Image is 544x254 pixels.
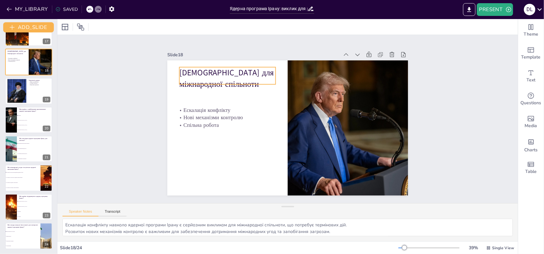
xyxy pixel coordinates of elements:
[6,236,40,237] span: Військові дії
[29,81,50,83] p: Увага до проблеми
[18,120,52,121] span: [GEOGRAPHIC_DATA]
[19,108,50,113] p: Яка країна є найбільшим противником ядерної програми Ірану?
[463,3,475,16] button: EXPORT_TO_POWERPOINT
[5,78,52,104] div: https://cdn.sendsteps.com/images/slides/2025_16_09_06_17-50YjYLTct2dHMnww.jpegЗаключні думкиУвага...
[7,50,26,54] p: [DEMOGRAPHIC_DATA] для міжнародної спільноти
[60,22,70,32] div: Layout
[518,65,544,88] div: Add text boxes
[176,106,272,114] p: Ескалація конфлікту
[18,125,52,126] span: [GEOGRAPHIC_DATA]
[6,245,40,246] span: Ігнорування
[18,206,52,207] span: [GEOGRAPHIC_DATA]
[5,49,52,75] div: https://cdn.sendsteps.com/images/logo/sendsteps_logo_white.pnghttps://cdn.sendsteps.com/images/lo...
[43,184,50,189] div: 22
[5,223,52,249] div: 24
[62,209,98,216] button: Speaker Notes
[77,23,84,31] span: Position
[524,31,538,38] span: Theme
[7,166,38,170] p: Які міжнародні угоди стосуються ядерної програми Ірану?
[43,154,50,160] div: 21
[5,4,51,14] button: MY_LIBRARY
[524,147,538,154] span: Charts
[179,67,275,90] p: [DEMOGRAPHIC_DATA] для міжнародної спільноти
[518,111,544,134] div: Add images, graphics, shapes or video
[43,242,50,247] div: 24
[518,134,544,156] div: Add charts and graphs
[60,245,398,251] div: Slide 18 / 24
[18,216,52,217] span: Єгипет
[6,172,40,173] span: Договір про нерозповсюдження ядерної зброї
[6,187,40,188] span: Договір про мирне співіснування
[230,4,308,13] input: INSERT_TITLE
[524,3,535,16] button: D L
[18,211,52,212] span: Ізраїль
[7,61,26,62] p: Спільна робота
[43,97,50,102] div: 19
[6,241,40,242] span: Економічні санкції
[5,165,52,191] div: 22
[29,84,50,86] p: Ефективні рішення
[55,6,78,12] div: SAVED
[29,79,50,81] p: Заключні думки
[43,68,50,73] div: 18
[3,22,54,32] button: ADD_SLIDE
[5,20,52,46] div: 17
[466,245,481,251] div: 39 %
[525,122,537,129] span: Media
[526,77,535,84] span: Text
[518,88,544,111] div: Get real-time input from your audience
[18,158,52,159] span: Зменшення тероризму
[176,121,272,129] p: Спільна робота
[525,168,537,175] span: Table
[521,54,541,61] span: Template
[29,83,50,84] p: Спільні зусилля
[18,143,52,144] span: Збільшення військових витрат
[7,224,38,229] p: Які заходи можуть бути вжиті для контролю ядерної програми Ірану?
[18,153,52,154] span: Зниження напруженості
[19,137,50,141] p: Які наслідки ядерної програми Ірану для регіону?
[6,182,40,183] span: Договір про ядерну енергетику
[518,156,544,179] div: Add a table
[62,219,513,236] textarea: Ескалація конфлікту навколо ядерної програми Ірану є серйозним викликом для міжнародної спільноти...
[7,59,26,61] p: Нові механізми контролю
[521,100,541,106] span: Questions
[167,52,339,58] div: Slide 18
[492,245,514,251] span: Single View
[18,115,52,116] span: Ізраїль
[18,148,52,149] span: Поліпшення відносин
[5,194,52,220] div: 23
[18,129,52,130] span: [GEOGRAPHIC_DATA]
[7,58,26,59] p: Ескалація конфлікту
[6,177,40,178] span: Договір про заборону ядерних випробувань
[43,213,50,218] div: 23
[5,107,52,133] div: https://cdn.sendsteps.com/images/logo/sendsteps_logo_white.pnghttps://cdn.sendsteps.com/images/lo...
[43,38,50,44] div: 17
[518,42,544,65] div: Add ready made slides
[18,201,52,202] span: [GEOGRAPHIC_DATA]
[98,209,127,216] button: Transcript
[518,19,544,42] div: Change the overall theme
[19,195,50,200] p: Які країни підтримують ядерну програму Ірану?
[477,3,513,16] button: PRESENT
[176,114,272,121] p: Нові механізми контролю
[524,4,535,15] div: D L
[43,126,50,131] div: 20
[5,136,52,162] div: https://cdn.sendsteps.com/images/logo/sendsteps_logo_white.pnghttps://cdn.sendsteps.com/images/lo...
